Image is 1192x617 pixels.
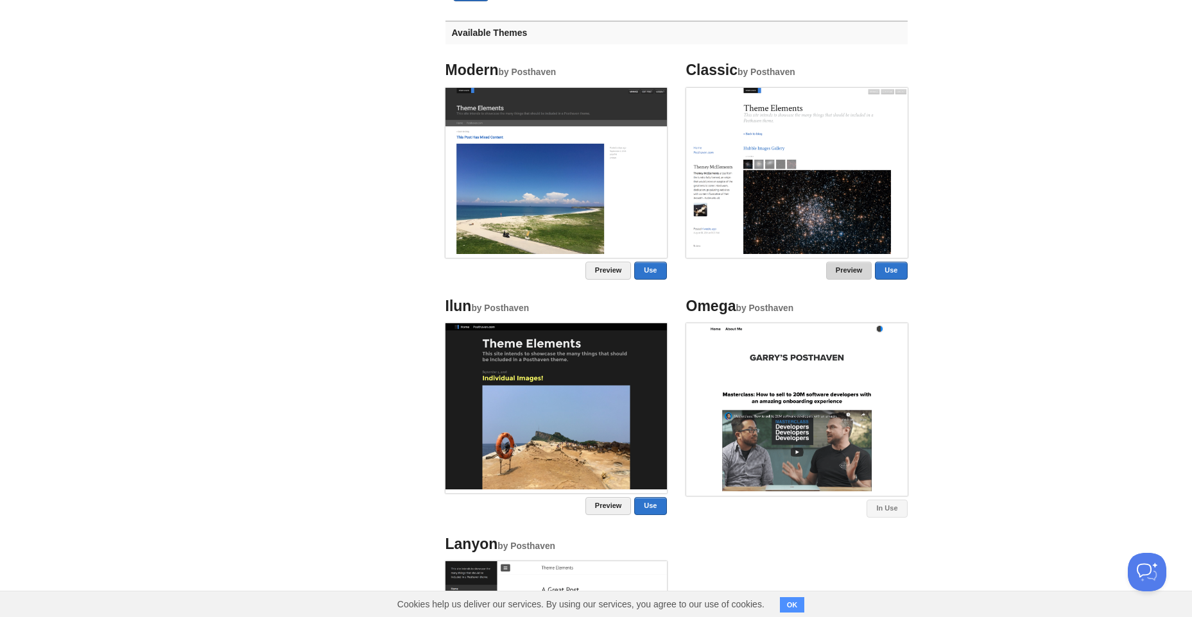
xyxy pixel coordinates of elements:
a: Preview [585,262,632,280]
a: In Use [867,500,907,518]
h3: Available Themes [445,21,908,44]
small: by Posthaven [497,541,555,551]
small: by Posthaven [471,303,529,313]
button: OK [780,597,805,613]
small: by Posthaven [736,303,793,313]
span: Cookies help us deliver our services. By using our services, you agree to our use of cookies. [384,591,777,617]
a: Use [634,497,666,515]
h4: Omega [686,298,908,314]
img: Screenshot [686,88,908,254]
h4: Ilun [445,298,667,314]
img: Screenshot [445,88,667,254]
h4: Classic [686,62,908,78]
a: Use [634,262,666,280]
small: by Posthaven [499,67,557,77]
a: Use [875,262,907,280]
h4: Modern [445,62,667,78]
a: Preview [826,262,872,280]
iframe: Help Scout Beacon - Open [1128,553,1166,591]
img: Screenshot [445,323,667,489]
a: Preview [585,497,632,515]
h4: Lanyon [445,536,667,552]
small: by Posthaven [738,67,795,77]
img: Screenshot [686,323,908,491]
